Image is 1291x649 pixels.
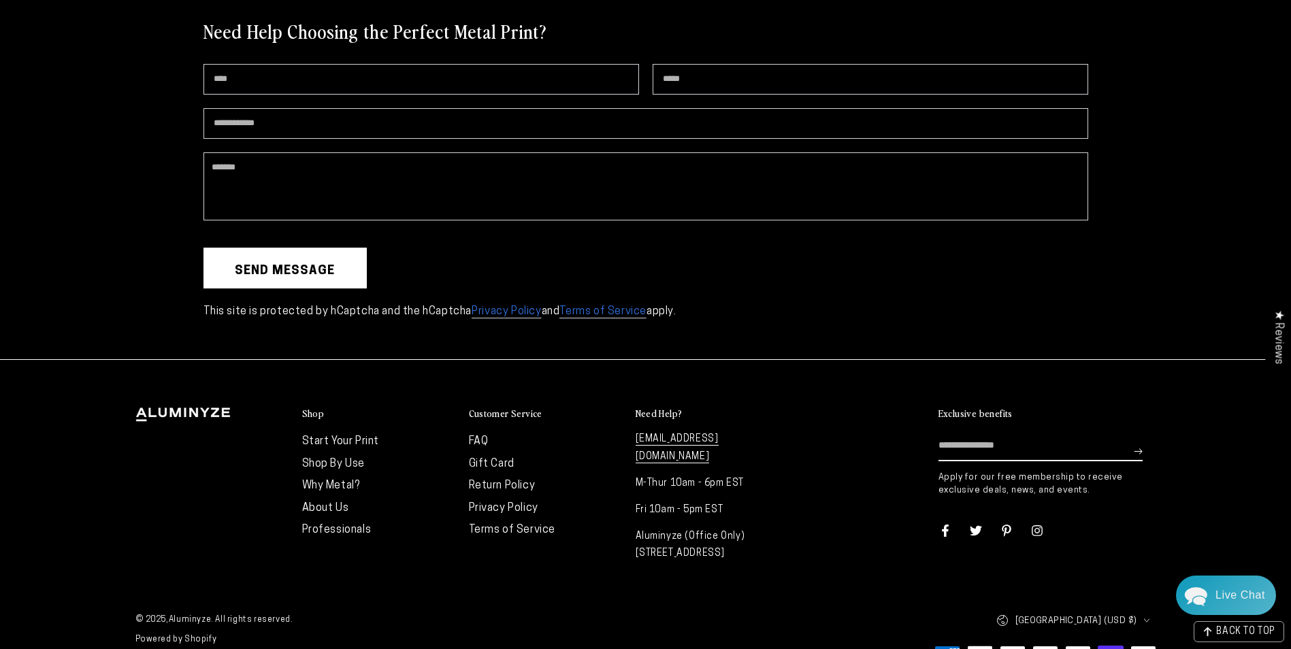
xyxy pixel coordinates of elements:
[302,525,372,535] a: Professionals
[636,407,789,420] summary: Need Help?
[469,503,538,514] a: Privacy Policy
[636,501,789,518] p: Fri 10am - 5pm EST
[203,248,367,288] button: Send message
[1215,576,1265,615] div: Contact Us Directly
[938,407,1156,420] summary: Exclusive benefits
[636,407,683,420] h2: Need Help?
[938,471,1156,496] p: Apply for our free membership to receive exclusive deals, news, and events.
[472,306,541,318] a: Privacy Policy
[469,407,542,420] h2: Customer Service
[469,525,556,535] a: Terms of Service
[302,503,349,514] a: About Us
[1134,431,1143,471] button: Subscribe
[996,606,1156,635] button: [GEOGRAPHIC_DATA] (USD $)
[302,407,455,420] summary: Shop
[1265,299,1291,375] div: Click to open Judge.me floating reviews tab
[1176,576,1276,615] div: Chat widget toggle
[469,480,536,491] a: Return Policy
[636,475,789,492] p: M-Thur 10am - 6pm EST
[559,306,647,318] a: Terms of Service
[636,528,789,562] p: Aluminyze (Office Only) [STREET_ADDRESS]
[469,407,622,420] summary: Customer Service
[636,434,719,463] a: [EMAIL_ADDRESS][DOMAIN_NAME]
[203,18,546,43] h2: Need Help Choosing the Perfect Metal Print?
[1216,627,1275,637] span: BACK TO TOP
[1015,613,1137,629] span: [GEOGRAPHIC_DATA] (USD $)
[169,616,211,624] a: Aluminyze
[469,459,514,469] a: Gift Card
[938,407,1013,420] h2: Exclusive benefits
[302,459,365,469] a: Shop By Use
[135,610,646,631] small: © 2025, . All rights reserved.
[302,436,380,447] a: Start Your Print
[302,480,360,491] a: Why Metal?
[469,436,489,447] a: FAQ
[203,302,1088,322] p: This site is protected by hCaptcha and the hCaptcha and apply.
[302,407,325,420] h2: Shop
[135,635,217,644] a: Powered by Shopify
